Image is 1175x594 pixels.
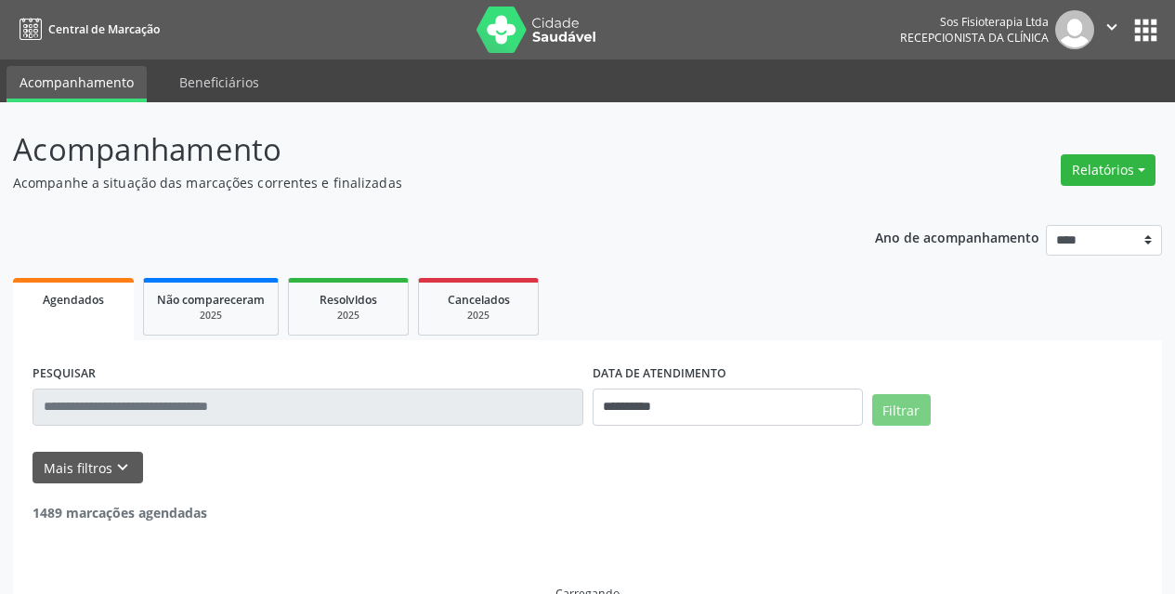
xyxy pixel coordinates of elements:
label: PESQUISAR [33,360,96,389]
span: Central de Marcação [48,21,160,37]
span: Não compareceram [157,292,265,308]
button: Filtrar [872,394,931,426]
div: 2025 [157,309,265,323]
button: Relatórios [1061,154,1155,186]
strong: 1489 marcações agendadas [33,504,207,521]
a: Central de Marcação [13,14,160,45]
div: 2025 [432,309,525,323]
p: Acompanhamento [13,126,817,173]
i: keyboard_arrow_down [112,457,133,478]
i:  [1102,17,1122,37]
span: Cancelados [448,292,510,308]
img: img [1055,10,1094,49]
p: Acompanhe a situação das marcações correntes e finalizadas [13,173,817,192]
a: Acompanhamento [7,66,147,102]
span: Agendados [43,292,104,308]
a: Beneficiários [166,66,272,99]
div: 2025 [302,309,395,323]
p: Ano de acompanhamento [875,225,1039,248]
label: DATA DE ATENDIMENTO [593,360,726,389]
button:  [1094,10,1129,49]
span: Resolvidos [320,292,377,308]
button: apps [1129,14,1162,46]
button: Mais filtroskeyboard_arrow_down [33,452,143,484]
div: Sos Fisioterapia Ltda [900,14,1049,30]
span: Recepcionista da clínica [900,30,1049,46]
